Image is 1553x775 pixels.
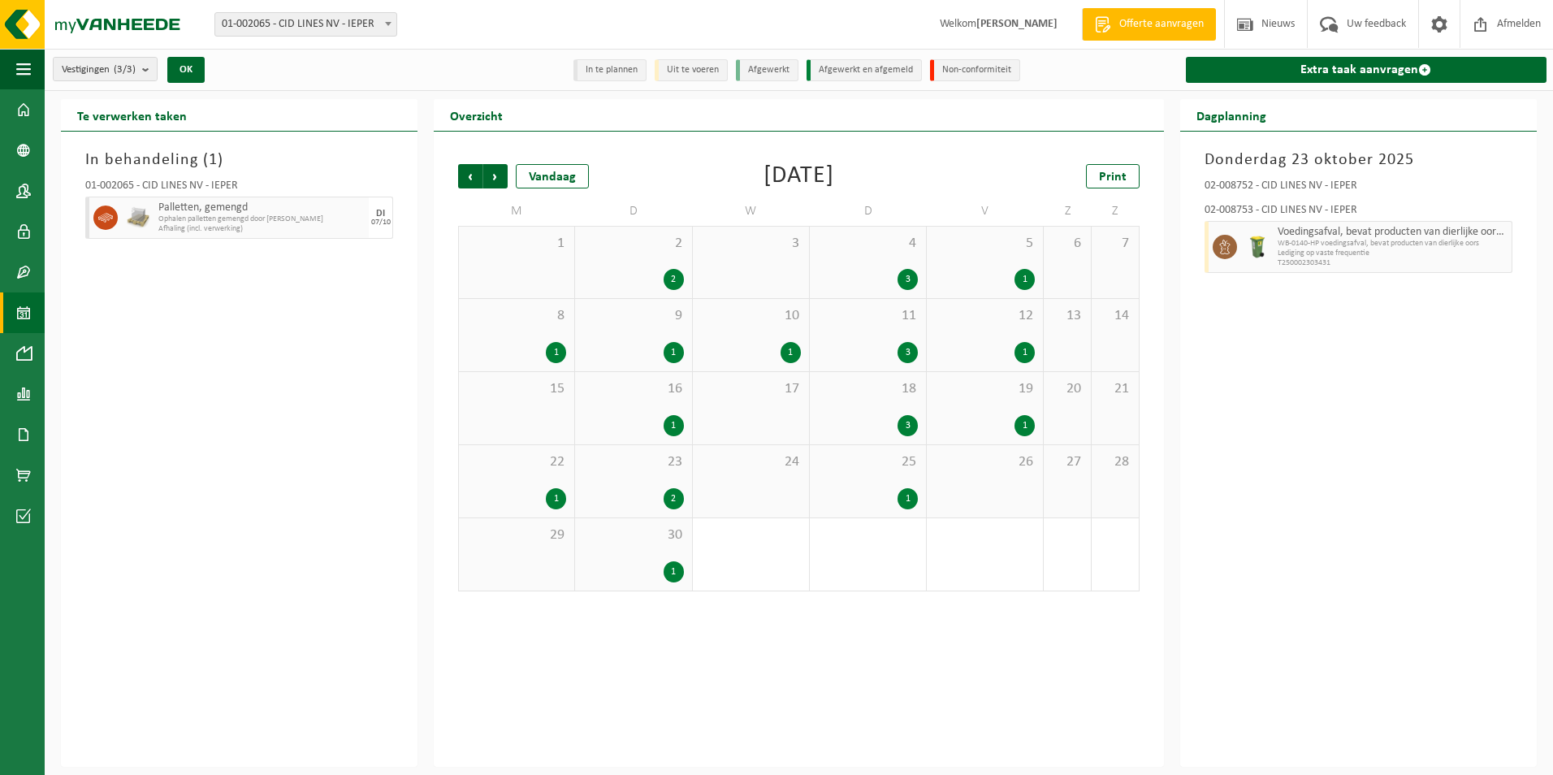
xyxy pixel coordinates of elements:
span: 01-002065 - CID LINES NV - IEPER [214,12,397,37]
div: 07/10 [371,219,391,227]
span: 21 [1100,380,1131,398]
span: Palletten, gemengd [158,201,365,214]
td: Z [1044,197,1092,226]
li: Uit te voeren [655,59,728,81]
div: 1 [546,342,566,363]
div: 1 [1014,415,1035,436]
div: 02-008753 - CID LINES NV - IEPER [1205,205,1512,221]
span: Voedingsafval, bevat producten van dierlijke oorsprong, onverpakt, categorie 3 [1278,226,1508,239]
count: (3/3) [114,64,136,75]
div: 01-002065 - CID LINES NV - IEPER [85,180,393,197]
div: 1 [781,342,801,363]
span: 1 [209,152,218,168]
div: 1 [1014,342,1035,363]
span: 1 [467,235,566,253]
span: 27 [1052,453,1083,471]
span: 3 [701,235,801,253]
td: Z [1092,197,1140,226]
span: 7 [1100,235,1131,253]
div: 2 [664,269,684,290]
span: 16 [583,380,683,398]
li: Non-conformiteit [930,59,1020,81]
h3: In behandeling ( ) [85,148,393,172]
span: WB-0140-HP voedingsafval, bevat producten van dierlijke oors [1278,239,1508,249]
span: 14 [1100,307,1131,325]
div: 2 [664,488,684,509]
span: Lediging op vaste frequentie [1278,249,1508,258]
td: V [927,197,1044,226]
span: 22 [467,453,566,471]
div: Vandaag [516,164,589,188]
span: Volgende [483,164,508,188]
span: 15 [467,380,566,398]
span: 9 [583,307,683,325]
span: Vestigingen [62,58,136,82]
div: DI [376,209,385,219]
span: 11 [818,307,918,325]
div: 3 [898,342,918,363]
span: 12 [935,307,1035,325]
h2: Overzicht [434,99,519,131]
span: Vorige [458,164,482,188]
img: LP-PA-00000-WDN-11 [126,206,150,230]
span: 23 [583,453,683,471]
span: 10 [701,307,801,325]
div: 1 [664,415,684,436]
img: WB-0140-HPE-GN-50 [1245,235,1270,259]
strong: [PERSON_NAME] [976,18,1058,30]
span: 28 [1100,453,1131,471]
div: 1 [898,488,918,509]
div: 3 [898,269,918,290]
span: 25 [818,453,918,471]
td: W [693,197,810,226]
span: 01-002065 - CID LINES NV - IEPER [215,13,396,36]
td: D [810,197,927,226]
div: 1 [664,342,684,363]
span: T250002303431 [1278,258,1508,268]
span: Afhaling (incl. verwerking) [158,224,365,234]
span: Ophalen palletten gemengd door [PERSON_NAME] [158,214,365,224]
span: 29 [467,526,566,544]
span: Print [1099,171,1127,184]
a: Extra taak aanvragen [1186,57,1547,83]
span: 24 [701,453,801,471]
span: 8 [467,307,566,325]
span: 30 [583,526,683,544]
td: M [458,197,575,226]
li: Afgewerkt en afgemeld [807,59,922,81]
div: [DATE] [764,164,834,188]
span: 2 [583,235,683,253]
div: 3 [898,415,918,436]
span: 26 [935,453,1035,471]
td: D [575,197,692,226]
li: Afgewerkt [736,59,798,81]
a: Print [1086,164,1140,188]
button: OK [167,57,205,83]
div: 1 [546,488,566,509]
h2: Dagplanning [1180,99,1283,131]
span: 17 [701,380,801,398]
span: Offerte aanvragen [1115,16,1208,32]
span: 19 [935,380,1035,398]
span: 13 [1052,307,1083,325]
div: 02-008752 - CID LINES NV - IEPER [1205,180,1512,197]
span: 20 [1052,380,1083,398]
h2: Te verwerken taken [61,99,203,131]
li: In te plannen [573,59,647,81]
span: 6 [1052,235,1083,253]
a: Offerte aanvragen [1082,8,1216,41]
span: 4 [818,235,918,253]
span: 5 [935,235,1035,253]
div: 1 [664,561,684,582]
h3: Donderdag 23 oktober 2025 [1205,148,1512,172]
div: 1 [1014,269,1035,290]
span: 18 [818,380,918,398]
button: Vestigingen(3/3) [53,57,158,81]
